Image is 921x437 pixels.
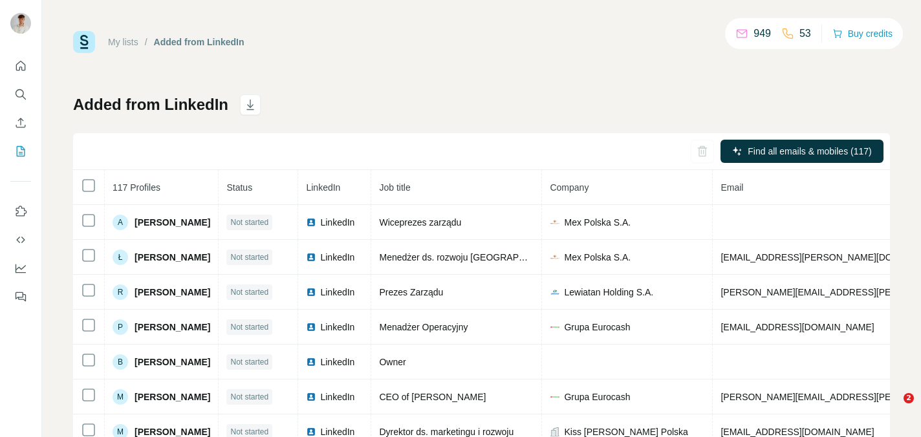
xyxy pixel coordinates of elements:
span: Mex Polska S.A. [564,251,631,264]
span: Not started [230,217,268,228]
span: LinkedIn [320,321,354,334]
span: Find all emails & mobiles (117) [748,145,871,158]
div: P [113,319,128,335]
span: LinkedIn [320,216,354,229]
span: 117 Profiles [113,182,160,193]
span: Lewiatan Holding S.A. [564,286,653,299]
span: [PERSON_NAME] [135,390,210,403]
img: LinkedIn logo [306,392,316,402]
div: R [113,284,128,300]
span: Email [721,182,743,193]
img: company-logo [550,252,560,262]
span: [PERSON_NAME] [135,216,210,229]
img: LinkedIn logo [306,322,316,332]
button: Use Surfe API [10,228,31,251]
img: company-logo [550,287,560,297]
span: LinkedIn [320,251,354,264]
div: Added from LinkedIn [154,36,244,48]
span: Prezes Zarządu [379,287,443,297]
span: Grupa Eurocash [564,321,630,334]
span: Menadżer Operacyjny [379,322,468,332]
span: Job title [379,182,410,193]
span: Wiceprezes zarządu [379,217,461,228]
span: Not started [230,286,268,298]
button: Buy credits [832,25,893,43]
span: [EMAIL_ADDRESS][DOMAIN_NAME] [721,427,874,437]
span: [PERSON_NAME] [135,251,210,264]
button: Dashboard [10,257,31,280]
span: Dyrektor ds. marketingu i rozwoju [379,427,514,437]
button: Search [10,83,31,106]
span: Not started [230,391,268,403]
p: 53 [799,26,811,41]
p: 949 [753,26,771,41]
span: LinkedIn [306,182,340,193]
img: Surfe Logo [73,31,95,53]
span: LinkedIn [320,356,354,368]
span: Owner [379,357,406,367]
span: LinkedIn [320,286,354,299]
button: Enrich CSV [10,111,31,134]
img: LinkedIn logo [306,357,316,367]
img: LinkedIn logo [306,427,316,437]
img: Avatar [10,13,31,34]
span: Not started [230,356,268,368]
span: Status [226,182,252,193]
img: LinkedIn logo [306,287,316,297]
span: CEO of [PERSON_NAME] [379,392,486,402]
span: Grupa Eurocash [564,390,630,403]
button: Find all emails & mobiles (117) [721,140,883,163]
button: Quick start [10,54,31,78]
div: M [113,389,128,405]
img: company-logo [550,217,560,228]
img: company-logo [550,322,560,332]
span: [PERSON_NAME] [135,321,210,334]
a: My lists [108,37,138,47]
span: Company [550,182,589,193]
div: A [113,215,128,230]
span: Not started [230,321,268,333]
span: [PERSON_NAME] [135,286,210,299]
h1: Added from LinkedIn [73,94,228,115]
span: [PERSON_NAME] [135,356,210,368]
div: Ł [113,250,128,265]
button: My lists [10,140,31,163]
img: LinkedIn logo [306,252,316,262]
div: B [113,354,128,370]
img: LinkedIn logo [306,217,316,228]
span: Menedżer ds. rozwoju [GEOGRAPHIC_DATA] [379,252,565,262]
button: Feedback [10,285,31,308]
span: Mex Polska S.A. [564,216,631,229]
img: company-logo [550,392,560,402]
li: / [145,36,147,48]
button: Use Surfe on LinkedIn [10,200,31,223]
span: LinkedIn [320,390,354,403]
iframe: Checklist [799,376,911,427]
span: Not started [230,251,268,263]
span: [EMAIL_ADDRESS][DOMAIN_NAME] [721,322,874,332]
